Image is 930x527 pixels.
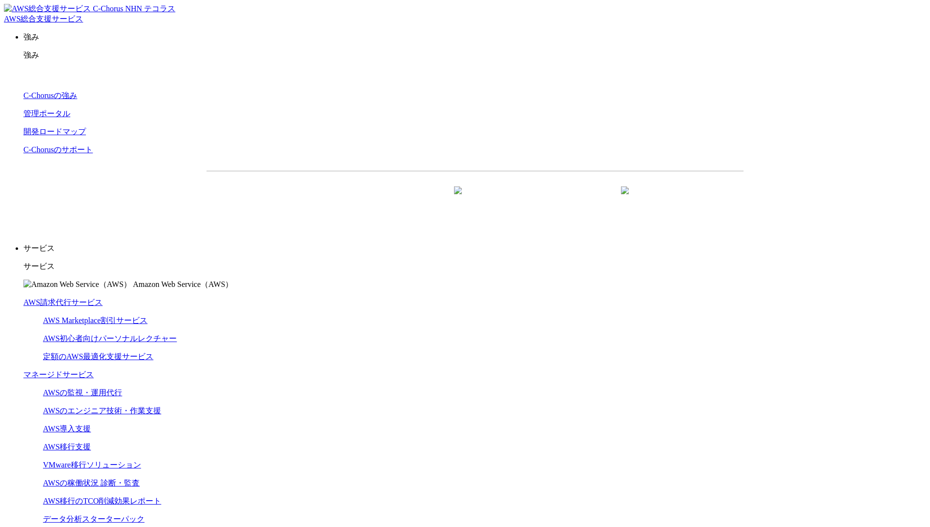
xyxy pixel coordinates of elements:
a: マネージドサービス [23,370,94,379]
a: 定額のAWS最適化支援サービス [43,352,153,361]
a: データ分析スターターパック [43,515,145,523]
a: AWS総合支援サービス C-Chorus NHN テコラスAWS総合支援サービス [4,4,175,23]
a: AWSの稼働状況 診断・監査 [43,479,140,487]
a: C-Chorusのサポート [23,145,93,154]
a: AWS移行のTCO削減効果レポート [43,497,161,505]
a: AWS初心者向けパーソナルレクチャー [43,334,177,343]
img: Amazon Web Service（AWS） [23,280,131,290]
a: AWSの監視・運用代行 [43,388,122,397]
a: まずは相談する [480,187,637,211]
a: AWS導入支援 [43,425,91,433]
a: 管理ポータル [23,109,70,118]
p: 強み [23,50,926,61]
a: VMware移行ソリューション [43,461,141,469]
span: Amazon Web Service（AWS） [133,280,233,288]
a: AWS請求代行サービス [23,298,103,306]
a: AWS Marketplace割引サービス [43,316,147,324]
img: 矢印 [454,186,462,212]
a: 資料を請求する [313,187,470,211]
img: 矢印 [621,186,629,212]
p: サービス [23,262,926,272]
p: 強み [23,32,926,42]
p: サービス [23,243,926,254]
a: AWS移行支援 [43,443,91,451]
a: AWSのエンジニア技術・作業支援 [43,406,161,415]
img: AWS総合支援サービス C-Chorus [4,4,124,14]
a: 開発ロードマップ [23,127,86,136]
a: C-Chorusの強み [23,91,77,100]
